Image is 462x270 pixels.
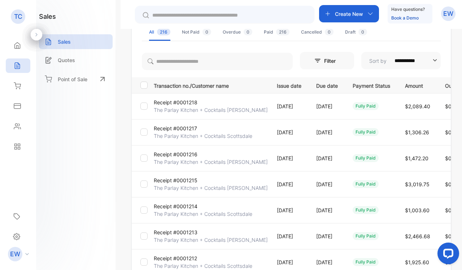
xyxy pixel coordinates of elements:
p: Receipt #0001213 [154,228,197,236]
span: 0 [202,29,211,35]
span: $1,003.60 [405,207,430,213]
iframe: LiveChat chat widget [432,240,462,270]
p: Receipt #0001214 [154,202,197,210]
div: Not Paid [182,29,211,35]
span: $0.00 [445,207,459,213]
p: Receipt #0001217 [154,125,197,132]
p: [DATE] [277,258,301,266]
p: [DATE] [277,180,301,188]
p: Transaction no./Customer name [154,80,268,90]
span: $2,089.40 [405,103,430,109]
div: fully paid [353,206,379,214]
a: Sales [39,34,113,49]
span: $1,925.60 [405,259,429,265]
p: Have questions? [391,6,425,13]
button: EW [441,5,456,22]
p: Payment Status [353,80,390,90]
span: 0 [358,29,367,35]
p: [DATE] [316,258,338,266]
p: [DATE] [277,232,301,240]
div: Paid [264,29,289,35]
button: Sort by [361,52,441,69]
p: The Parlay Kitchen + Cocktails Scottsdale [154,210,252,218]
span: 0 [244,29,252,35]
div: All [149,29,170,35]
p: The Parlay Kitchen + Cocktails Scottsdale [154,262,252,270]
p: The Parlay Kitchen + Cocktails [PERSON_NAME] [154,236,268,244]
p: [DATE] [277,129,301,136]
span: 216 [157,29,170,35]
span: $0.00 [445,181,459,187]
p: The Parlay Kitchen + Cocktails [PERSON_NAME] [154,158,268,166]
span: $1,306.26 [405,129,429,135]
p: Point of Sale [58,75,87,83]
span: $1,472.20 [405,155,428,161]
p: Quotes [58,56,75,64]
p: [DATE] [277,103,301,110]
p: [DATE] [316,232,338,240]
p: Due date [316,80,338,90]
div: fully paid [353,180,379,188]
span: $0.00 [445,155,459,161]
span: 216 [276,29,289,35]
p: Issue date [277,80,301,90]
p: TC [14,12,22,21]
p: [DATE] [316,206,338,214]
p: The Parlay Kitchen + Cocktails [PERSON_NAME] [154,184,268,192]
span: $2,466.68 [405,233,430,239]
p: Receipt #0001215 [154,177,197,184]
p: [DATE] [316,180,338,188]
p: [DATE] [277,154,301,162]
p: Sales [58,38,71,45]
p: Amount [405,80,430,90]
span: $3,019.75 [405,181,430,187]
p: [DATE] [316,129,338,136]
p: The Parlay Kitchen + Cocktails Scottsdale [154,132,252,140]
p: [DATE] [316,103,338,110]
a: Book a Demo [391,15,419,21]
span: $0.00 [445,103,459,109]
div: fully paid [353,232,379,240]
span: 0 [325,29,334,35]
span: $0.00 [445,129,459,135]
div: Cancelled [301,29,334,35]
div: Overdue [223,29,252,35]
a: Quotes [39,53,113,67]
div: fully paid [353,258,379,266]
p: EW [10,249,20,259]
p: Receipt #0001218 [154,99,197,106]
h1: sales [39,12,56,21]
p: EW [443,9,453,18]
p: [DATE] [277,206,301,214]
p: [DATE] [316,154,338,162]
p: Receipt #0001216 [154,151,197,158]
div: fully paid [353,154,379,162]
p: Sort by [369,57,387,65]
button: Create New [319,5,379,22]
p: The Parlay Kitchen + Cocktails [PERSON_NAME] [154,106,268,114]
div: Draft [345,29,367,35]
div: fully paid [353,102,379,110]
a: Point of Sale [39,71,113,87]
span: $0.00 [445,233,459,239]
p: Receipt #0001212 [154,254,197,262]
div: fully paid [353,128,379,136]
p: Create New [335,10,363,18]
